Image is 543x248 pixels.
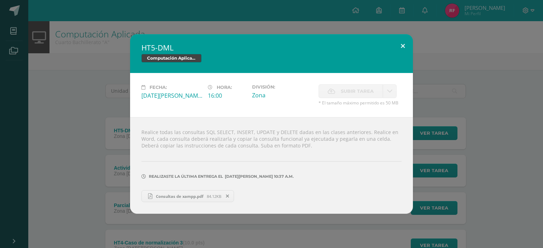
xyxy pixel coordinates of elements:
[208,92,246,99] div: 16:00
[252,91,313,99] div: Zona
[383,84,397,98] a: La fecha de entrega ha expirado
[141,190,234,202] a: Consultas de xampp.pdf 84.12KB
[341,85,374,98] span: Subir tarea
[141,92,202,99] div: [DATE][PERSON_NAME]
[141,54,202,62] span: Computación Aplicada
[222,192,234,200] span: Remover entrega
[252,84,313,90] label: División:
[319,84,383,98] label: La fecha de entrega ha expirado
[149,174,223,179] span: Realizaste la última entrega el
[150,85,167,90] span: Fecha:
[393,34,413,58] button: Close (Esc)
[141,43,402,53] h2: HT5-DML
[319,100,402,106] span: * El tamaño máximo permitido es 50 MB
[207,194,221,199] span: 84.12KB
[217,85,232,90] span: Hora:
[152,194,207,199] span: Consultas de xampp.pdf
[130,117,413,214] div: Realice todas las consultas SQL SELECT, INSERT, UPDATE y DELETE dadas en las clases anteriores. R...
